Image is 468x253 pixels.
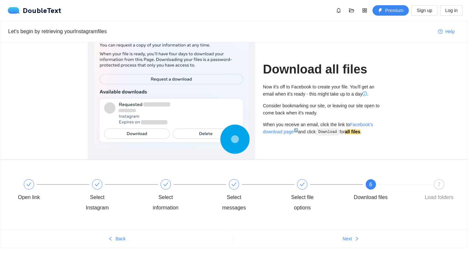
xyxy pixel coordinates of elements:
[8,7,61,14] a: logoDoubleText
[234,233,468,244] button: Nextright
[283,179,352,213] div: Select file options
[108,236,113,242] span: left
[263,83,380,98] div: Now it's off to Facebook to create your file. You'll get an email when it's ready - this might ta...
[26,182,32,187] span: check
[343,235,352,242] span: Next
[263,122,373,134] a: Facebook's download page↗
[10,179,78,203] div: Open link
[263,121,380,136] div: When you receive an email, click the link to and click for .
[8,27,433,35] div: Let's begin by retrieving your Instagram files
[440,5,463,16] button: Log in
[294,128,298,132] sup: ↗
[147,179,215,213] div: Select information
[346,5,357,16] button: folder-open
[334,8,344,13] span: bell
[433,26,460,37] button: question-circleHelp
[425,192,453,203] div: Load folders
[362,91,367,96] span: info-circle
[372,5,409,16] button: thunderboltPremium
[354,192,388,203] div: Download files
[445,28,455,35] span: Help
[417,7,432,14] span: Sign up
[378,8,383,13] span: thunderbolt
[115,235,125,242] span: Back
[438,29,443,34] span: question-circle
[360,8,370,13] span: appstore
[18,192,40,203] div: Open link
[95,182,100,187] span: check
[345,129,360,134] strong: all files
[411,5,437,16] button: Sign up
[355,236,359,242] span: right
[78,179,147,213] div: Select Instagram
[231,182,237,187] span: check
[333,5,344,16] button: bell
[445,7,458,14] span: Log in
[215,192,253,213] div: Select messages
[438,182,441,187] span: 7
[8,7,23,14] img: logo
[263,62,380,77] h1: Download all files
[147,192,185,213] div: Select information
[8,7,61,14] div: DoubleText
[0,233,234,244] button: leftBack
[359,5,370,16] button: appstore
[283,192,321,213] div: Select file options
[369,182,372,187] span: 6
[347,8,357,13] span: folder-open
[78,192,116,213] div: Select Instagram
[352,179,420,203] div: 6Download files
[317,129,339,135] code: Download
[420,179,458,203] div: 7Load folders
[163,182,168,187] span: check
[215,179,283,213] div: Select messages
[300,182,305,187] span: check
[263,102,380,116] div: Consider bookmarking our site, or leaving our site open to come back when it's ready.
[385,7,403,14] span: Premium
